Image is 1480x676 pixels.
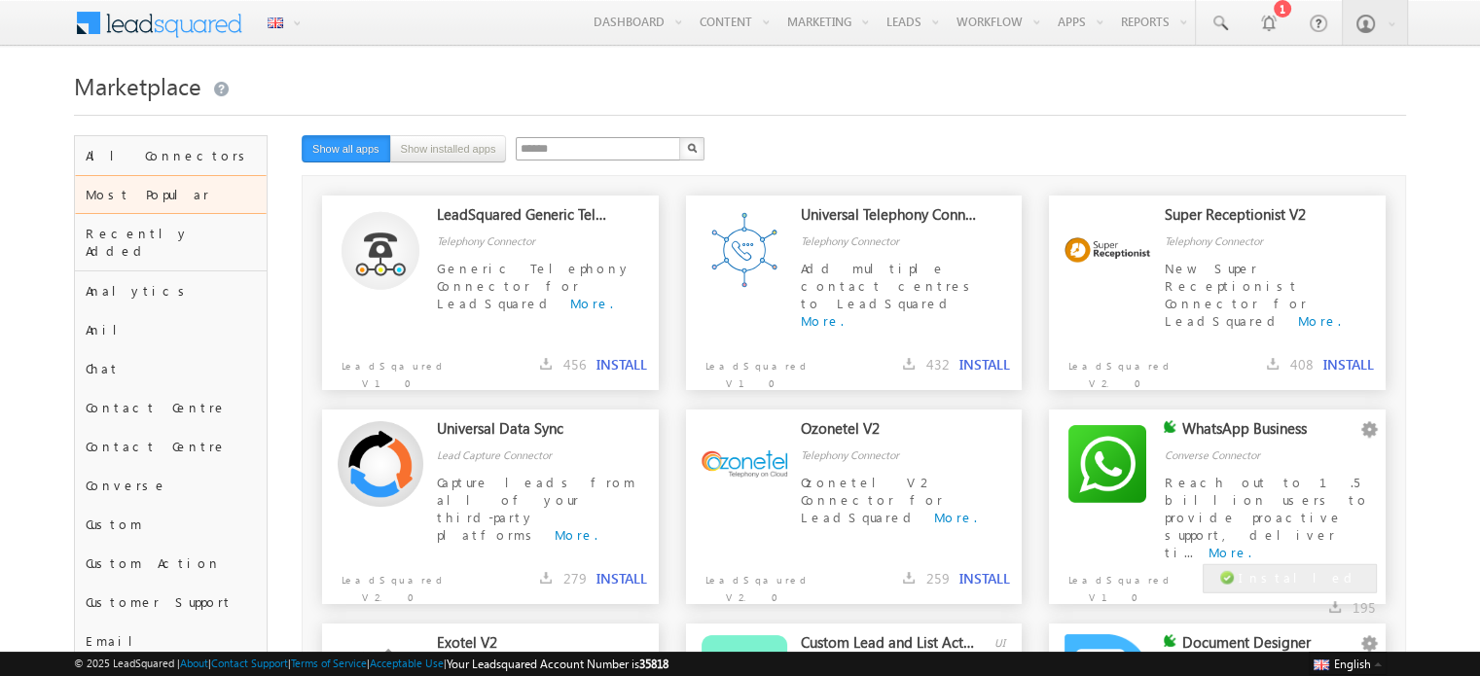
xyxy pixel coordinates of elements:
span: Installed [1239,569,1359,586]
span: New Super Receptionist Connector for LeadSquared [1164,260,1306,329]
div: Universal Data Sync [437,419,612,446]
div: Exotel V2 [437,633,612,660]
div: All Connectors [75,136,267,175]
span: Generic Telephony Connector for LeadSquared [437,260,632,311]
span: Capture leads from all of your third-party platforms [437,474,635,543]
a: More. [1208,544,1250,560]
img: Alternate Logo [338,421,423,507]
img: downloads [903,358,915,370]
img: downloads [540,358,552,370]
div: Universal Telephony Connector [801,205,976,232]
img: checking status [1164,634,1176,647]
span: 432 [926,355,950,374]
p: LeadSquared V2.0 [322,561,457,606]
p: LeadSqaured V2.0 [686,561,821,606]
div: Customer Support [75,583,267,622]
button: INSTALL [596,356,647,374]
div: Recently Added [75,214,267,270]
div: WhatsApp Business [1182,419,1357,446]
div: Converse [75,466,267,505]
span: 408 [1290,355,1314,374]
span: © 2025 LeadSquared | | | | | [74,655,668,673]
div: Contact Centre [75,427,267,466]
img: downloads [1267,358,1279,370]
div: Ozonetel V2 [801,419,976,446]
img: downloads [903,572,915,584]
img: checking status [1164,420,1176,433]
p: LeadSquared V2.0 [1049,347,1184,392]
div: Custom [75,505,267,544]
a: More. [801,312,844,329]
div: Custom Lead and List Actions [801,633,976,660]
p: LeadSqaured V1.0 [322,347,457,392]
img: Alternate Logo [702,450,787,479]
span: English [1334,657,1371,671]
a: More. [934,509,977,525]
span: Add multiple contact centres to LeadSquared [801,260,977,311]
div: Analytics [75,271,267,310]
a: More. [555,526,597,543]
div: Document Designer [1182,633,1357,660]
button: Show installed apps [390,135,507,162]
button: INSTALL [1323,356,1374,374]
button: English [1309,652,1387,675]
span: Your Leadsquared Account Number is [447,657,668,671]
span: Ozonetel V2 Connector for LeadSquared [801,474,943,525]
img: Alternate Logo [1065,237,1150,264]
a: More. [1297,312,1340,329]
button: INSTALL [596,570,647,587]
img: downloads [540,572,552,584]
img: downloads [1329,601,1341,613]
div: Anil [75,310,267,349]
a: Acceptable Use [370,657,444,669]
div: Contact Centre [75,388,267,427]
p: LeadSquared V1.0 [686,347,821,392]
a: About [180,657,208,669]
img: Alternate Logo [702,207,787,293]
div: Super Receptionist V2 [1164,205,1339,232]
p: LeadSquared V1.0 [1049,561,1184,606]
span: 456 [563,355,587,374]
img: Alternate Logo [342,211,419,290]
span: Marketplace [74,70,201,101]
button: Show all apps [302,135,390,162]
span: 35818 [639,657,668,671]
span: 195 [1353,598,1376,617]
div: Chat [75,349,267,388]
div: Custom Action [75,544,267,583]
span: 259 [926,569,950,587]
img: Alternate Logo [1065,421,1150,507]
a: Contact Support [211,657,288,669]
button: INSTALL [959,570,1010,587]
div: LeadSquared Generic Telephony Connector [437,205,612,232]
div: Email [75,622,267,660]
img: Search [687,143,697,153]
span: 279 [563,569,587,587]
a: More. [570,295,613,311]
a: Terms of Service [291,657,367,669]
button: INSTALL [959,356,1010,374]
span: Reach out to 1.5 billion users to provide proactive support, deliver ti... [1164,474,1368,560]
div: Most Popular [75,175,267,214]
